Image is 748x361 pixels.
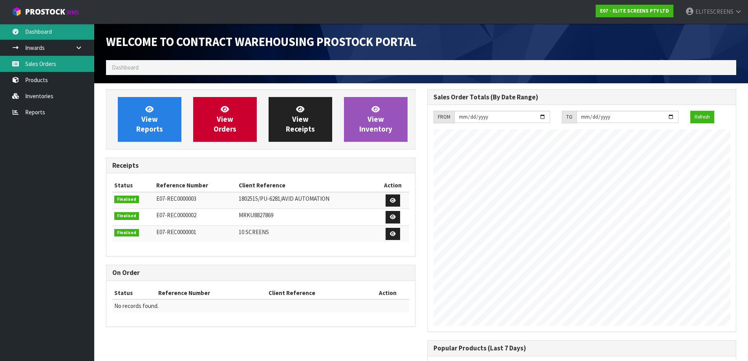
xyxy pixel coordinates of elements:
[286,104,315,134] span: View Receipts
[112,269,409,277] h3: On Order
[366,287,409,299] th: Action
[136,104,163,134] span: View Reports
[433,93,730,101] h3: Sales Order Totals (By Date Range)
[433,345,730,352] h3: Popular Products (Last 7 Days)
[156,287,266,299] th: Reference Number
[156,195,196,202] span: E07-REC0000003
[214,104,236,134] span: View Orders
[269,97,332,142] a: ViewReceipts
[600,7,669,14] strong: E07 - ELITE SCREENS PTY LTD
[156,211,196,219] span: E07-REC0000002
[690,111,714,123] button: Refresh
[12,7,22,16] img: cube-alt.png
[114,196,139,203] span: Finalised
[112,64,139,71] span: Dashboard
[344,97,408,142] a: ViewInventory
[112,179,154,192] th: Status
[239,211,273,219] span: MRKU8827869
[118,97,181,142] a: ViewReports
[25,7,65,17] span: ProStock
[562,111,576,123] div: TO
[377,179,409,192] th: Action
[239,195,329,202] span: 1802515/PU-6281/AVID AUTOMATION
[112,287,156,299] th: Status
[239,228,269,236] span: 10 SCREENS
[154,179,237,192] th: Reference Number
[156,228,196,236] span: E07-REC0000001
[433,111,454,123] div: FROM
[112,162,409,169] h3: Receipts
[67,9,79,16] small: WMS
[237,179,377,192] th: Client Reference
[267,287,366,299] th: Client Reference
[114,229,139,237] span: Finalised
[695,8,733,15] span: ELITESCREENS
[112,299,409,312] td: No records found.
[359,104,392,134] span: View Inventory
[106,34,417,49] span: Welcome to Contract Warehousing ProStock Portal
[114,212,139,220] span: Finalised
[193,97,257,142] a: ViewOrders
